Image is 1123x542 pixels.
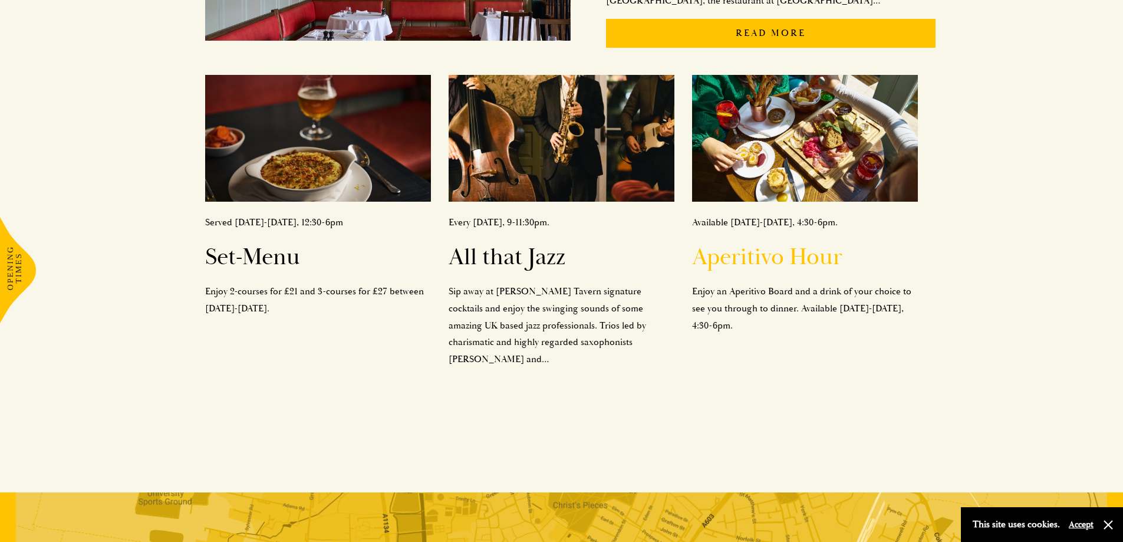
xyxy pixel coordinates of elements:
p: Served [DATE]-[DATE], 12:30-6pm [205,214,431,231]
h2: Aperitivo Hour [692,243,918,271]
p: Enjoy an Aperitivo Board and a drink of your choice to see you through to dinner. Available [DATE... [692,283,918,334]
p: Read More [606,19,936,48]
p: This site uses cookies. [973,516,1060,533]
a: Served [DATE]-[DATE], 12:30-6pmSet-MenuEnjoy 2-courses for £21 and 3-courses for £27 between [DAT... [205,75,431,317]
button: Close and accept [1102,519,1114,531]
p: Sip away at [PERSON_NAME] Tavern signature cocktails and enjoy the swinging sounds of some amazin... [449,283,674,368]
a: Every [DATE], 9-11:30pm.All that JazzSip away at [PERSON_NAME] Tavern signature cocktails and enj... [449,75,674,368]
p: Every [DATE], 9-11:30pm. [449,214,674,231]
p: Available [DATE]-[DATE], 4:30-6pm. [692,214,918,231]
h2: All that Jazz [449,243,674,271]
a: Available [DATE]-[DATE], 4:30-6pm.Aperitivo HourEnjoy an Aperitivo Board and a drink of your choi... [692,75,918,334]
p: Enjoy 2-courses for £21 and 3-courses for £27 between [DATE]-[DATE]. [205,283,431,317]
h2: Set-Menu [205,243,431,271]
button: Accept [1069,519,1094,530]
